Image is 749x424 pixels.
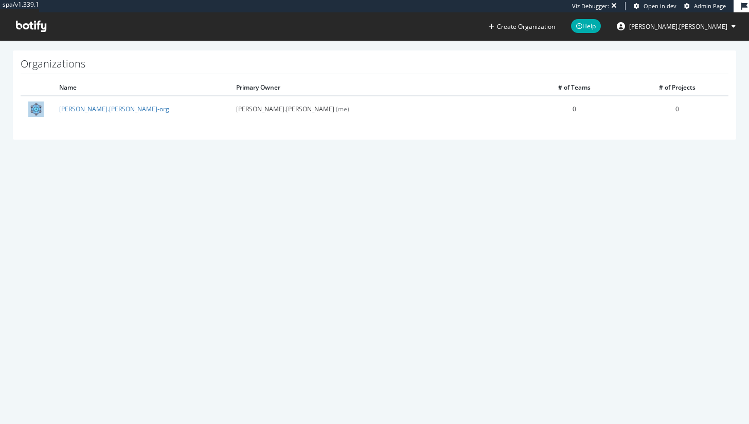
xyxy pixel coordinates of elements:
td: 0 [523,96,626,122]
img: jessica.jordan-org [28,101,44,117]
span: Help [571,19,601,33]
span: (me) [336,105,349,113]
h1: Organizations [21,58,728,74]
div: Viz Debugger: [572,2,609,10]
th: # of Projects [626,79,728,96]
span: jessica.jordan [629,22,727,31]
th: Name [51,79,228,96]
a: Open in dev [634,2,676,10]
span: Admin Page [694,2,726,10]
th: # of Teams [523,79,626,96]
th: Primary Owner [228,79,523,96]
a: [PERSON_NAME].[PERSON_NAME]-org [59,105,169,113]
td: 0 [626,96,728,122]
button: [PERSON_NAME].[PERSON_NAME] [609,18,744,35]
button: Create Organization [488,22,556,31]
td: [PERSON_NAME].[PERSON_NAME] [228,96,523,122]
span: Open in dev [644,2,676,10]
a: Admin Page [684,2,726,10]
